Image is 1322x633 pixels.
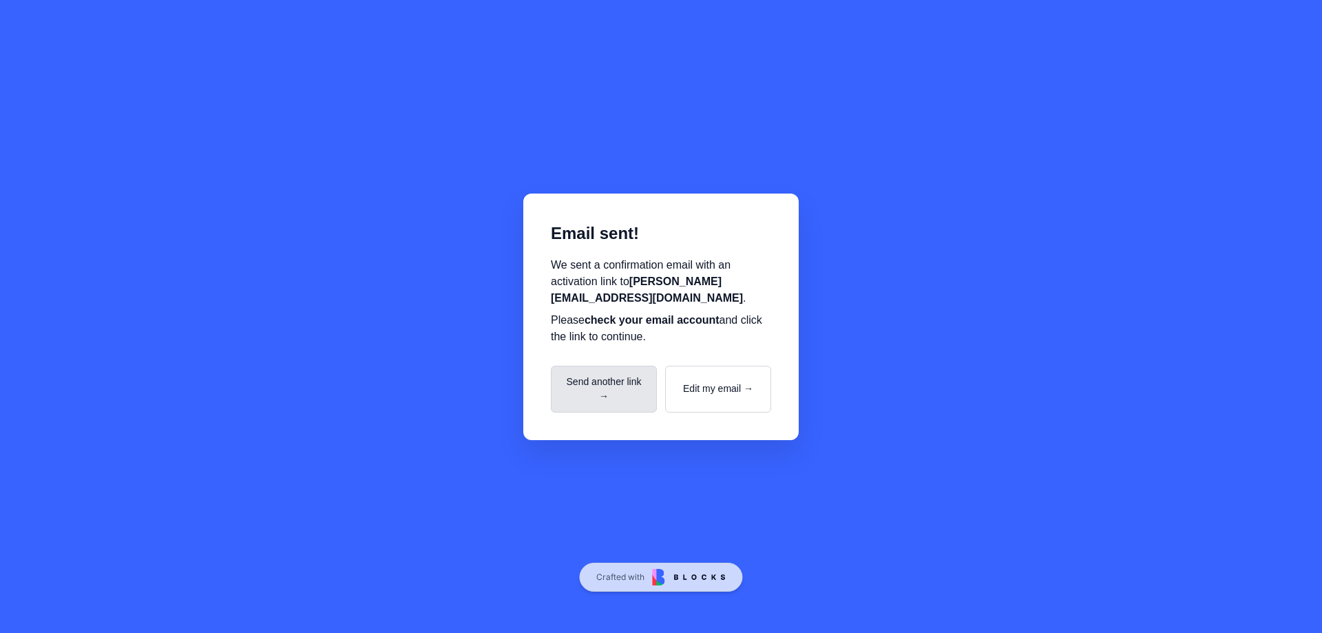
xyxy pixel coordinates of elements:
[579,563,742,592] a: Crafted with
[551,257,771,307] p: We sent a confirmation email with an activation link to .
[551,312,771,345] p: Please and click the link to continue.
[551,366,657,413] button: Send another link →
[551,221,771,246] h2: Email sent!
[551,276,743,304] strong: [PERSON_NAME][EMAIL_ADDRESS][DOMAIN_NAME]
[665,366,771,413] button: Edit my email →
[652,569,725,585] img: Blocks
[585,314,720,326] strong: check your email account
[596,572,644,583] span: Crafted with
